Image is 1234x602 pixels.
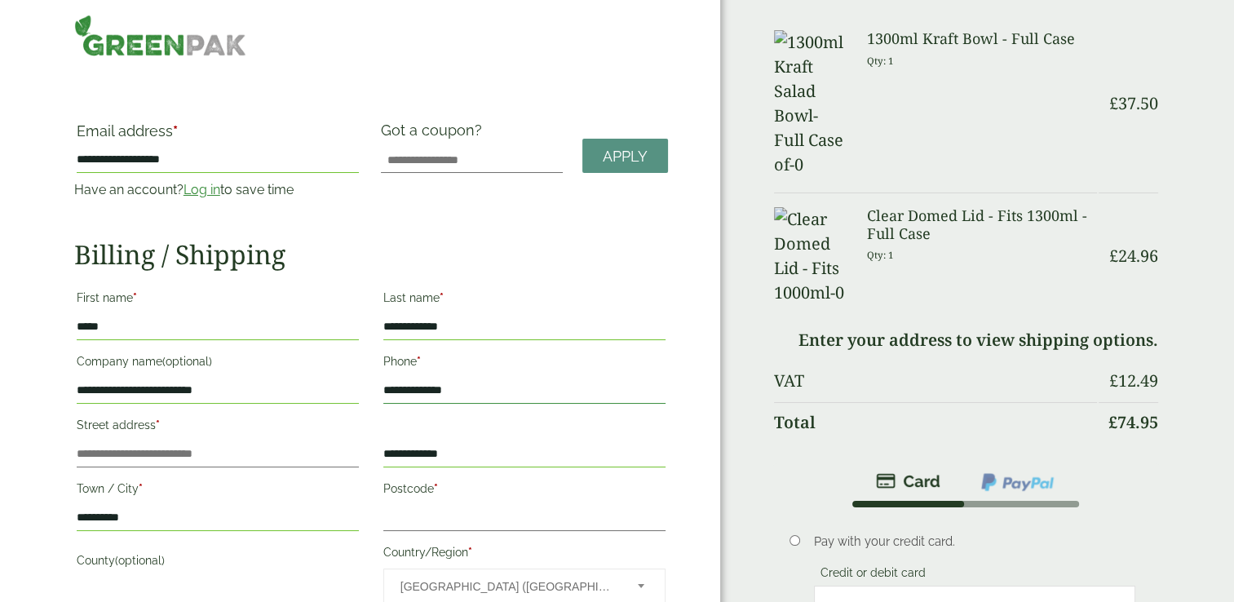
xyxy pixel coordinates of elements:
abbr: required [133,291,137,304]
abbr: required [156,418,160,432]
p: Pay with your credit card. [814,533,1134,551]
th: VAT [774,361,1098,401]
label: Got a coupon? [381,122,489,147]
h3: 1300ml Kraft Bowl - Full Case [867,30,1097,48]
img: 1300ml Kraft Salad Bowl-Full Case of-0 [774,30,847,177]
abbr: required [434,482,438,495]
a: Apply [582,139,668,174]
p: Have an account? to save time [74,180,361,200]
label: Postcode [383,477,666,505]
bdi: 37.50 [1109,92,1158,114]
img: ppcp-gateway.png [980,471,1055,493]
th: Total [774,402,1098,442]
span: Apply [603,148,648,166]
label: Company name [77,350,359,378]
label: Street address [77,414,359,441]
label: First name [77,286,359,314]
bdi: 24.96 [1109,245,1158,267]
abbr: required [139,482,143,495]
h3: Clear Domed Lid - Fits 1300ml - Full Case [867,207,1097,242]
abbr: required [173,122,178,139]
h2: Billing / Shipping [74,239,668,270]
label: Last name [383,286,666,314]
small: Qty: 1 [867,55,894,67]
span: £ [1108,411,1117,433]
img: Clear Domed Lid - Fits 1000ml-0 [774,207,847,305]
abbr: required [468,546,472,559]
span: (optional) [115,554,165,567]
small: Qty: 1 [867,249,894,261]
span: £ [1109,245,1118,267]
img: GreenPak Supplies [74,15,246,56]
label: Credit or debit card [814,566,932,584]
label: County [77,549,359,577]
bdi: 12.49 [1109,370,1158,392]
span: £ [1109,370,1118,392]
span: (optional) [162,355,212,368]
img: stripe.png [876,471,940,491]
label: Phone [383,350,666,378]
label: Town / City [77,477,359,505]
td: Enter your address to view shipping options. [774,321,1159,360]
abbr: required [440,291,444,304]
bdi: 74.95 [1108,411,1158,433]
span: £ [1109,92,1118,114]
a: Log in [184,182,220,197]
abbr: required [417,355,421,368]
label: Email address [77,124,359,147]
label: Country/Region [383,541,666,569]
